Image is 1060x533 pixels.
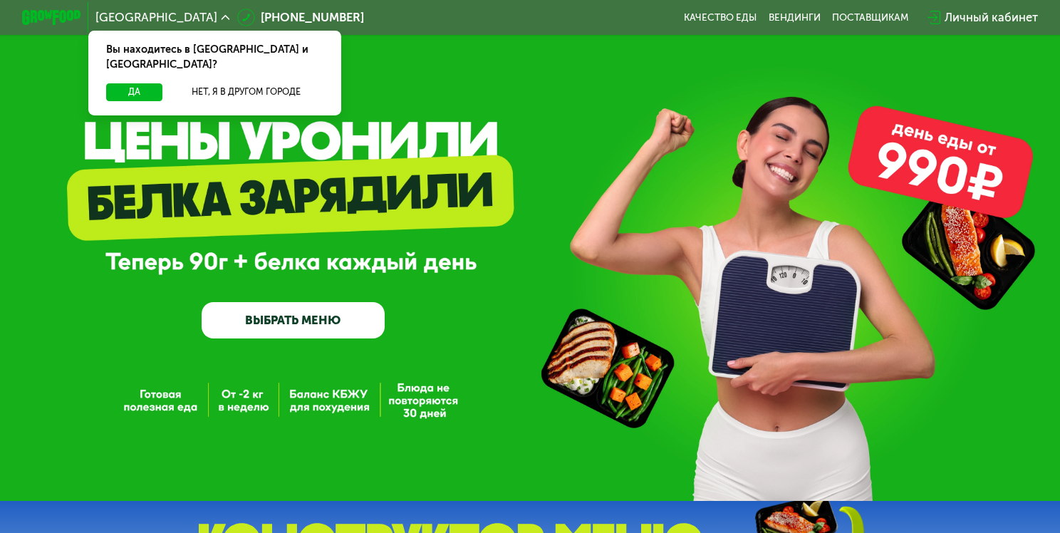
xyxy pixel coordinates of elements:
div: поставщикам [832,11,908,24]
div: Вы находитесь в [GEOGRAPHIC_DATA] и [GEOGRAPHIC_DATA]? [88,31,341,83]
button: Нет, я в другом городе [169,83,324,101]
span: [GEOGRAPHIC_DATA] [95,11,217,24]
a: [PHONE_NUMBER] [237,9,364,26]
a: Качество еды [684,11,757,24]
a: Вендинги [769,11,821,24]
a: ВЫБРАТЬ МЕНЮ [202,302,385,339]
div: Личный кабинет [945,9,1038,26]
button: Да [106,83,163,101]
